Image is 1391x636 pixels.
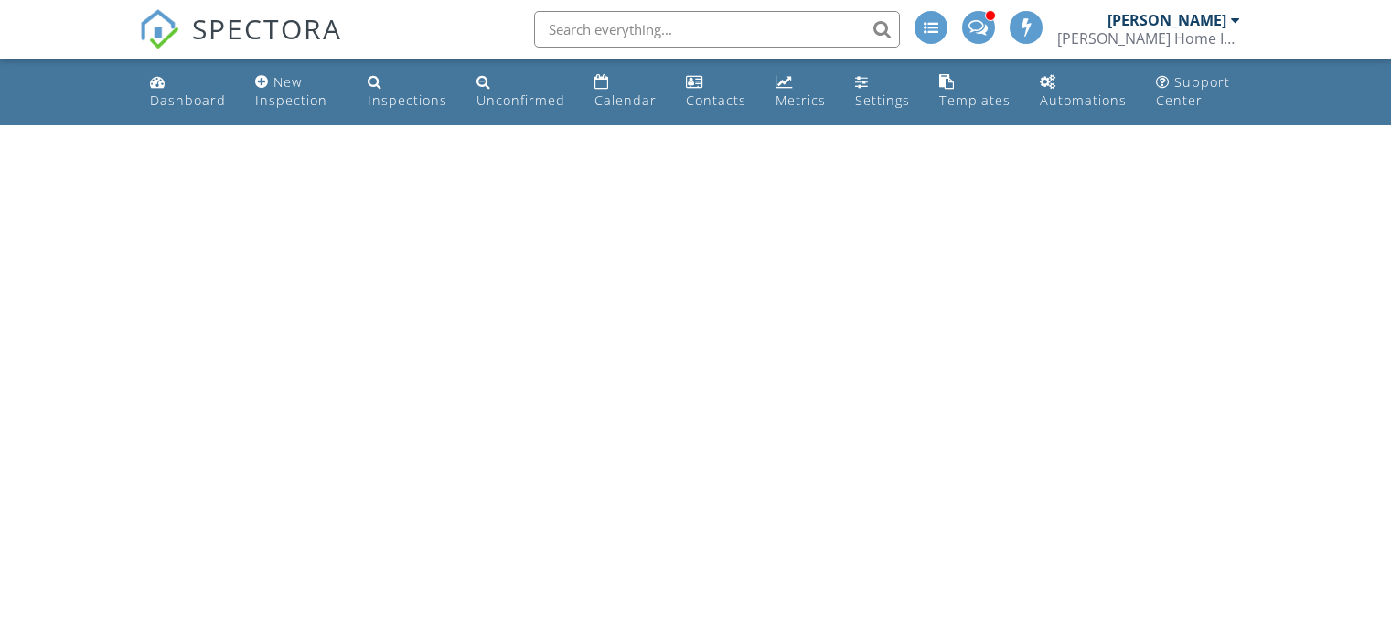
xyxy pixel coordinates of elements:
a: Calendar [587,66,664,118]
span: SPECTORA [192,9,342,48]
div: Settings [855,92,910,109]
input: Search everything... [534,11,900,48]
a: New Inspection [248,66,346,118]
a: Support Center [1149,66,1248,118]
a: Inspections [360,66,455,118]
div: Support Center [1156,73,1230,109]
div: Calendar [594,92,657,109]
div: Unconfirmed [476,92,565,109]
div: Contacts [686,92,746,109]
a: Metrics [768,66,833,118]
div: Dashboard [150,92,226,109]
div: Templates [939,92,1011,109]
div: Metrics [776,92,826,109]
a: Automations (Advanced) [1033,66,1134,118]
div: [PERSON_NAME] [1107,11,1226,29]
div: Automations [1040,92,1127,109]
a: Dashboard [143,66,233,118]
img: The Best Home Inspection Software - Spectora [139,9,179,49]
a: Contacts [679,66,754,118]
a: Settings [848,66,917,118]
div: Inspections [368,92,447,109]
div: Fletcher's Home Inspections, LLC [1057,29,1240,48]
a: Unconfirmed [469,66,572,118]
div: New Inspection [255,73,327,109]
a: SPECTORA [139,25,342,63]
a: Templates [932,66,1018,118]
